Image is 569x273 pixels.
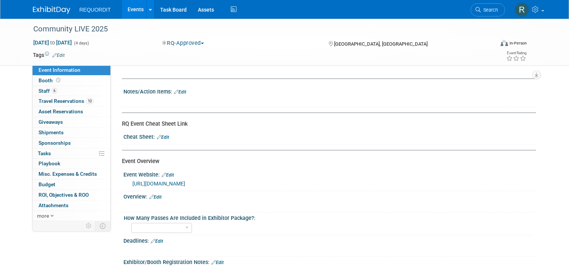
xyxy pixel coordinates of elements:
a: Attachments [33,200,110,211]
a: Edit [174,89,186,95]
span: Sponsorships [39,140,71,146]
a: [URL][DOMAIN_NAME] [132,181,185,187]
span: Booth not reserved yet [55,77,62,83]
div: Overview: [123,191,536,201]
a: Giveaways [33,117,110,127]
span: 10 [86,98,94,104]
span: REQUORDIT [79,7,111,13]
a: Search [471,3,505,16]
a: Tasks [33,148,110,159]
img: Rebeca Davalos [515,3,529,17]
div: RQ Event Cheat Sheet Link [122,120,530,128]
a: Asset Reservations [33,107,110,117]
span: Playbook [39,160,60,166]
div: Deadlines: [123,235,536,245]
a: Misc. Expenses & Credits [33,169,110,179]
span: to [49,40,56,46]
span: Travel Reservations [39,98,94,104]
span: [DATE] [DATE] [33,39,72,46]
a: Edit [157,135,169,140]
span: Search [481,7,498,13]
span: more [37,213,49,219]
a: Shipments [33,128,110,138]
span: Booth [39,77,62,83]
span: Asset Reservations [39,108,83,114]
a: Edit [211,260,224,265]
span: Attachments [39,202,68,208]
span: 6 [52,88,57,93]
a: Sponsorships [33,138,110,148]
a: more [33,211,110,221]
span: Event Information [39,67,80,73]
span: Tasks [38,150,51,156]
button: RQ-Approved [159,39,207,47]
a: Playbook [33,159,110,169]
div: Event Overview [122,157,530,165]
a: Edit [162,172,174,178]
div: Community LIVE 2025 [31,22,485,36]
td: Tags [33,51,65,59]
td: Toggle Event Tabs [95,221,111,231]
span: Staff [39,88,57,94]
a: Budget [33,180,110,190]
div: Event Format [454,39,527,50]
div: Exhibitor/Booth Registration Notes: [123,257,536,266]
a: Edit [52,53,65,58]
a: Edit [149,194,162,200]
div: Cheat Sheet: [123,131,536,141]
span: [GEOGRAPHIC_DATA], [GEOGRAPHIC_DATA] [334,41,428,47]
span: Budget [39,181,55,187]
span: Giveaways [39,119,63,125]
a: Travel Reservations10 [33,96,110,106]
a: Edit [151,239,163,244]
img: ExhibitDay [33,6,70,14]
span: Shipments [39,129,64,135]
a: Staff6 [33,86,110,96]
div: Event Website: [123,169,536,179]
span: (4 days) [73,41,89,46]
a: ROI, Objectives & ROO [33,190,110,200]
div: Event Rating [506,51,526,55]
div: In-Person [509,40,527,46]
a: Booth [33,76,110,86]
span: ROI, Objectives & ROO [39,192,89,198]
td: Personalize Event Tab Strip [82,221,95,231]
div: Notes/Action Items: [123,86,536,96]
span: Misc. Expenses & Credits [39,171,97,177]
div: How Many Passes Are Included in Exhibitor Package?: [124,212,533,222]
img: Format-Inperson.png [501,40,508,46]
a: Event Information [33,65,110,75]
